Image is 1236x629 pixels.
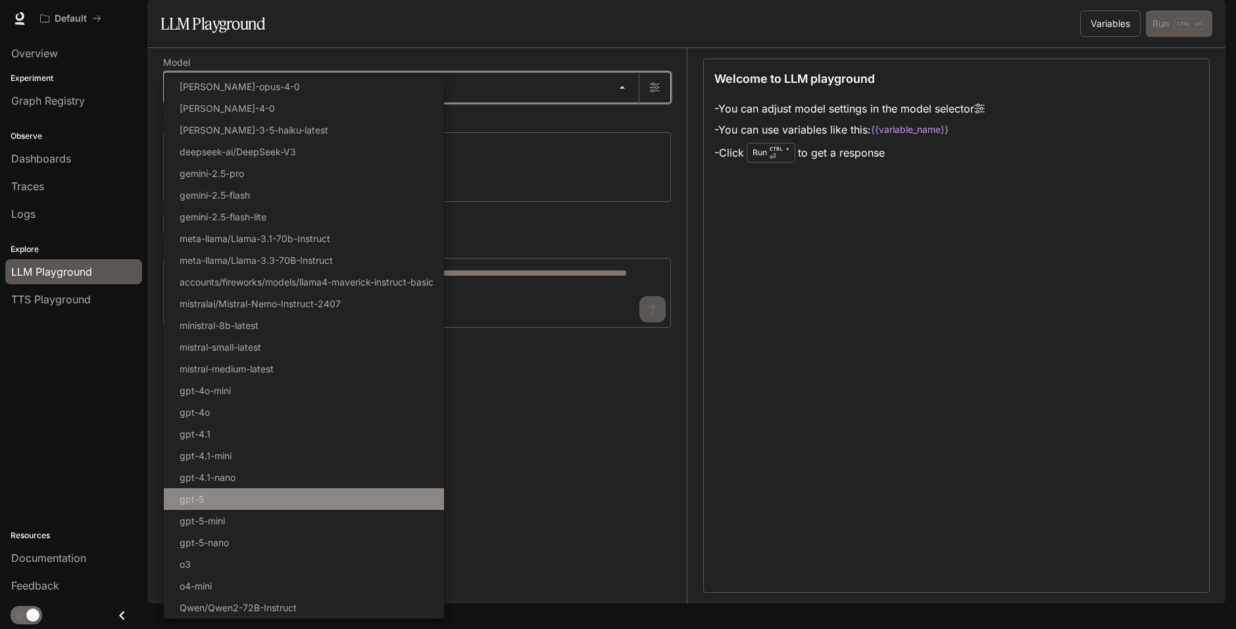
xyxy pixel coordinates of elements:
p: meta-llama/Llama-3.1-70b-Instruct [180,232,330,245]
p: meta-llama/Llama-3.3-70B-Instruct [180,253,333,267]
p: gpt-4.1-nano [180,470,235,484]
p: accounts/fireworks/models/llama4-maverick-instruct-basic [180,275,433,289]
p: mistral-medium-latest [180,362,274,376]
p: [PERSON_NAME]-3-5-haiku-latest [180,123,328,137]
p: gemini-2.5-flash-lite [180,210,266,224]
p: gpt-5-mini [180,514,225,528]
p: [PERSON_NAME]-4-0 [180,101,275,115]
p: gemini-2.5-flash [180,188,250,202]
p: Qwen/Qwen2-72B-Instruct [180,601,297,615]
p: [PERSON_NAME]-opus-4-0 [180,80,300,93]
p: mistral-small-latest [180,340,261,354]
p: o4-mini [180,579,212,593]
p: gpt-4.1-mini [180,449,232,463]
p: gpt-4o-mini [180,384,231,397]
p: ministral-8b-latest [180,318,259,332]
p: gpt-4.1 [180,427,210,441]
p: gpt-5-nano [180,536,229,549]
p: deepseek-ai/DeepSeek-V3 [180,145,296,159]
p: gpt-5 [180,492,204,506]
p: mistralai/Mistral-Nemo-Instruct-2407 [180,297,341,311]
p: gemini-2.5-pro [180,166,244,180]
p: gpt-4o [180,405,210,419]
p: o3 [180,557,191,571]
